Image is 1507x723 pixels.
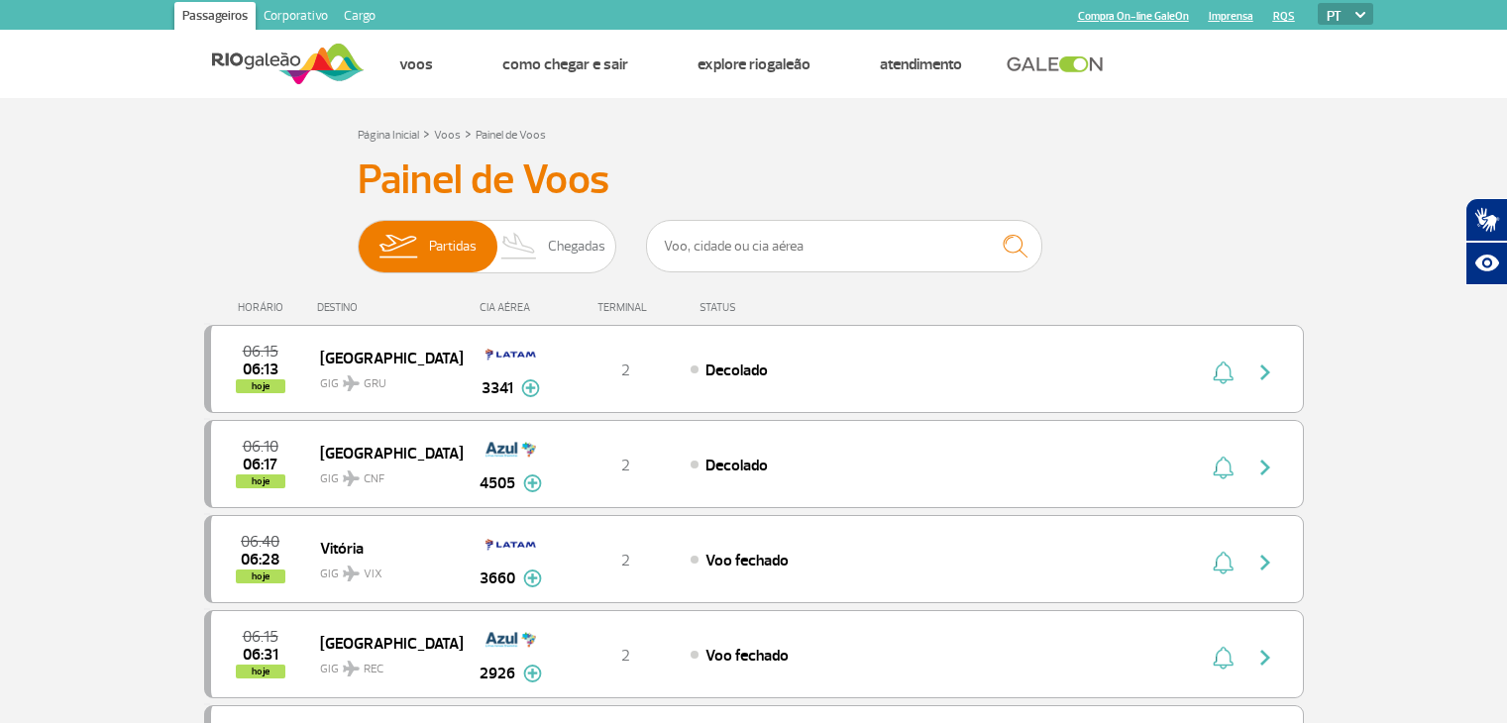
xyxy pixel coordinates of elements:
[243,440,278,454] span: 2025-09-25 06:10:00
[646,220,1042,272] input: Voo, cidade ou cia aérea
[465,122,472,145] a: >
[343,470,360,486] img: destiny_airplane.svg
[423,122,430,145] a: >
[705,646,789,666] span: Voo fechado
[320,460,447,488] span: GIG
[462,301,561,314] div: CIA AÉREA
[358,155,1150,205] h3: Painel de Voos
[523,569,542,587] img: mais-info-painel-voo.svg
[336,2,383,34] a: Cargo
[1213,456,1234,479] img: sino-painel-voo.svg
[621,456,630,475] span: 2
[1253,361,1277,384] img: seta-direita-painel-voo.svg
[1078,10,1189,23] a: Compra On-line GaleOn
[364,566,382,583] span: VIX
[320,364,447,393] span: GIG
[358,128,419,143] a: Página Inicial
[521,379,540,397] img: mais-info-painel-voo.svg
[241,535,279,549] span: 2025-09-25 06:40:00
[705,551,789,570] span: Voo fechado
[243,345,278,359] span: 2025-09-25 06:15:00
[429,221,477,272] span: Partidas
[256,2,336,34] a: Corporativo
[621,361,630,380] span: 2
[434,128,461,143] a: Voos
[548,221,605,272] span: Chegadas
[320,650,447,678] span: GIG
[364,661,383,678] span: REC
[1465,198,1507,242] button: Abrir tradutor de língua de sinais.
[320,535,447,561] span: Vitória
[320,555,447,583] span: GIG
[621,646,630,666] span: 2
[243,648,278,662] span: 2025-09-25 06:31:00
[523,474,542,492] img: mais-info-painel-voo.svg
[399,54,433,74] a: Voos
[480,567,515,590] span: 3660
[320,630,447,656] span: [GEOGRAPHIC_DATA]
[1273,10,1295,23] a: RQS
[621,551,630,570] span: 2
[1465,198,1507,285] div: Plugin de acessibilidade da Hand Talk.
[561,301,690,314] div: TERMINAL
[343,661,360,676] img: destiny_airplane.svg
[174,2,256,34] a: Passageiros
[343,375,360,391] img: destiny_airplane.svg
[1253,551,1277,574] img: seta-direita-painel-voo.svg
[880,54,962,74] a: Atendimento
[1213,551,1234,574] img: sino-painel-voo.svg
[690,301,851,314] div: STATUS
[1253,456,1277,479] img: seta-direita-painel-voo.svg
[367,221,429,272] img: slider-embarque
[243,630,278,644] span: 2025-09-25 06:15:00
[236,379,285,393] span: hoje
[523,665,542,682] img: mais-info-painel-voo.svg
[480,662,515,685] span: 2926
[241,553,279,567] span: 2025-09-25 06:28:20
[482,376,513,400] span: 3341
[236,665,285,678] span: hoje
[243,362,278,376] span: 2025-09-25 06:13:59
[364,375,386,393] span: GRU
[705,456,768,475] span: Decolado
[502,54,628,74] a: Como chegar e sair
[343,566,360,581] img: destiny_airplane.svg
[490,221,549,272] img: slider-desembarque
[1213,646,1234,670] img: sino-painel-voo.svg
[236,569,285,583] span: hoje
[1213,361,1234,384] img: sino-painel-voo.svg
[1253,646,1277,670] img: seta-direita-painel-voo.svg
[320,345,447,370] span: [GEOGRAPHIC_DATA]
[243,458,277,471] span: 2025-09-25 06:17:57
[320,440,447,465] span: [GEOGRAPHIC_DATA]
[705,361,768,380] span: Decolado
[480,471,515,495] span: 4505
[364,470,384,488] span: CNF
[236,474,285,488] span: hoje
[210,301,318,314] div: HORÁRIO
[698,54,810,74] a: Explore RIOgaleão
[1465,242,1507,285] button: Abrir recursos assistivos.
[317,301,462,314] div: DESTINO
[1209,10,1253,23] a: Imprensa
[476,128,546,143] a: Painel de Voos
